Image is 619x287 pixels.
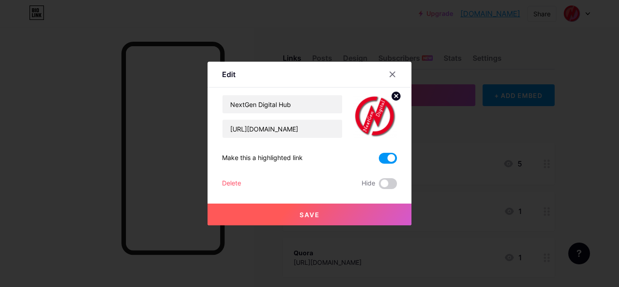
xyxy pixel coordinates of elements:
img: tab_keywords_by_traffic_grey.svg [90,53,97,60]
img: link_thumbnail [353,95,397,138]
button: Save [208,204,411,225]
img: logo_orange.svg [15,15,22,22]
div: Make this a highlighted link [222,153,303,164]
input: Title [222,95,342,113]
span: Save [300,211,320,219]
div: v 4.0.25 [25,15,44,22]
input: URL [222,120,342,138]
div: Domain: [DOMAIN_NAME] [24,24,100,31]
img: website_grey.svg [15,24,22,31]
div: Domain Overview [34,54,81,59]
div: Keywords by Traffic [100,54,153,59]
div: Edit [222,69,236,80]
div: Delete [222,178,241,189]
img: tab_domain_overview_orange.svg [24,53,32,60]
span: Hide [362,178,375,189]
